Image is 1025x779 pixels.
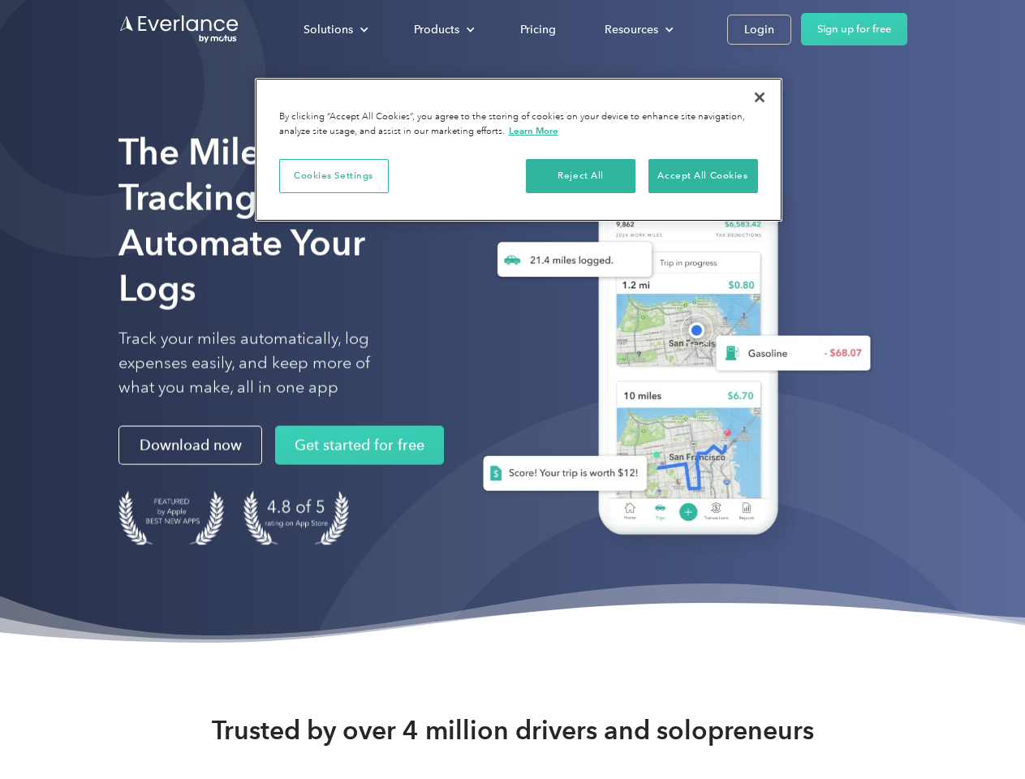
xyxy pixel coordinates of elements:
strong: Trusted by over 4 million drivers and solopreneurs [212,714,814,747]
div: By clicking “Accept All Cookies”, you agree to the storing of cookies on your device to enhance s... [279,110,758,139]
img: Badge for Featured by Apple Best New Apps [118,491,224,545]
button: Cookies Settings [279,159,389,193]
a: Sign up for free [801,13,907,45]
a: Pricing [504,15,572,44]
img: Everlance, mileage tracker app, expense tracking app [457,154,884,559]
div: Solutions [304,19,353,40]
div: Products [414,19,459,40]
div: Resources [588,15,687,44]
a: More information about your privacy, opens in a new tab [509,125,558,136]
a: Go to homepage [118,14,240,45]
button: Reject All [526,159,635,193]
div: Login [744,19,774,40]
a: Get started for free [275,426,444,465]
div: Resources [605,19,658,40]
p: Track your miles automatically, log expenses easily, and keep more of what you make, all in one app [118,327,408,400]
a: Download now [118,426,262,465]
div: Products [398,15,488,44]
div: Privacy [255,78,782,222]
img: 4.9 out of 5 stars on the app store [243,491,349,545]
div: Cookie banner [255,78,782,222]
button: Close [742,80,777,115]
div: Pricing [520,19,556,40]
button: Accept All Cookies [648,159,758,193]
a: Login [727,15,791,45]
div: Solutions [287,15,381,44]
